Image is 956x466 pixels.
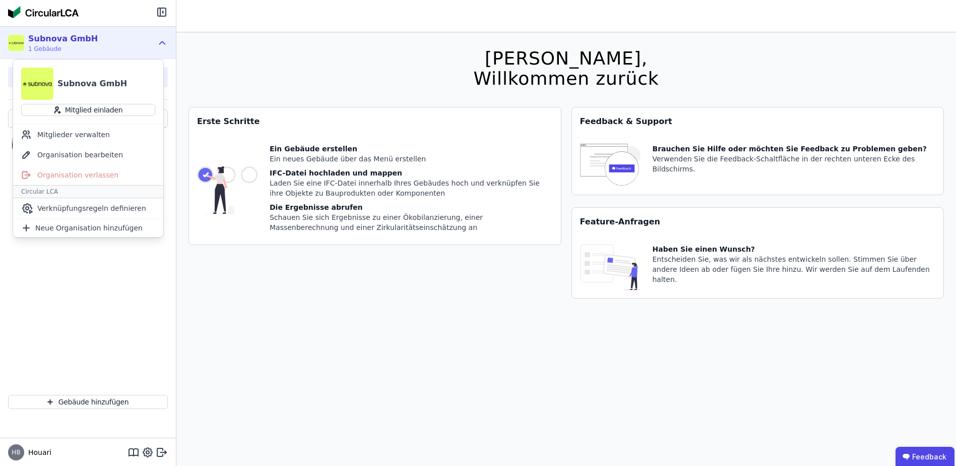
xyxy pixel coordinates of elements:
[653,244,936,254] div: Haben Sie einen Wunsch?
[653,154,936,174] div: Verwenden Sie die Feedback-Schaltfläche in der rechten unteren Ecke des Bildschirms.
[473,48,659,69] div: [PERSON_NAME],
[13,165,163,185] div: Organisation verlassen
[37,203,146,213] span: Verknüpfungsregeln definieren
[13,145,163,165] div: Organisation bearbeiten
[21,104,155,116] button: Mitglied einladen
[270,168,553,178] div: IFC-Datei hochladen und mappen
[24,447,51,457] span: Houari
[473,69,659,89] div: Willkommen zurück
[572,107,944,136] div: Feedback & Support
[12,136,24,152] img: CircularLCA Demo Building
[189,107,561,136] div: Erste Schritte
[270,212,553,232] div: Schauen Sie sich Ergebnisse zu einer Ökobilanzierung, einer Massenberechnung und einer Zirkularit...
[270,178,553,198] div: Laden Sie eine IFC-Datei innerhalb Ihres Gebäudes hoch und verknüpfen Sie ihre Objekte zu Bauprod...
[21,68,53,100] img: Subnova GmbH
[270,144,553,154] div: Ein Gebäude erstellen
[580,144,641,187] img: feedback-icon-HCTs5lye.svg
[270,154,553,164] div: Ein neues Gebäude über das Menü erstellen
[12,449,20,455] span: HB
[13,185,163,198] div: Circular LCA
[28,33,98,45] div: Subnova GmbH
[270,202,553,212] div: Die Ergebnisse abrufen
[653,254,936,284] div: Entscheiden Sie, was wir als nächstes entwickeln sollen. Stimmen Sie über andere Ideen ab oder fü...
[13,125,163,145] div: Mitglieder verwalten
[580,244,641,290] img: feature_request_tile-UiXE1qGU.svg
[653,144,936,154] div: Brauchen Sie Hilfe oder möchten Sie Feedback zu Problemen geben?
[572,208,944,236] div: Feature-Anfragen
[8,395,168,409] button: Gebäude hinzufügen
[35,223,143,233] span: Neue Organisation hinzufügen
[8,6,79,18] img: Concular
[8,35,24,51] img: Subnova GmbH
[197,144,258,237] img: getting_started_tile-DrF_GRSv.svg
[28,45,98,53] span: 1 Gebäude
[57,78,127,90] div: Subnova GmbH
